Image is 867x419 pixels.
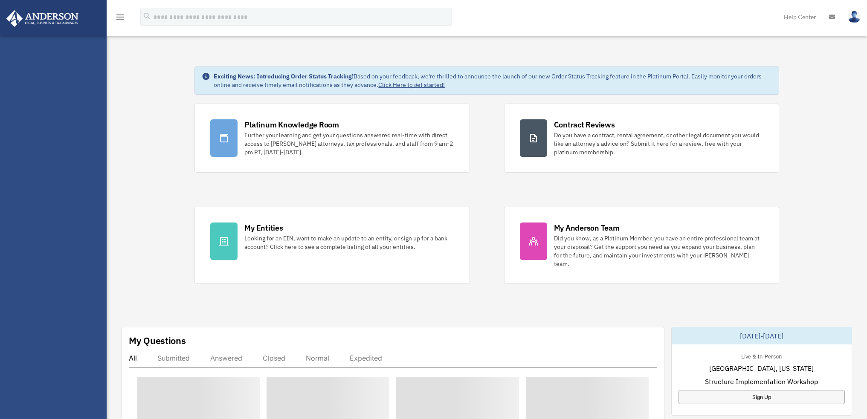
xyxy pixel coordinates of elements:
[4,10,81,27] img: Anderson Advisors Platinum Portal
[848,11,861,23] img: User Pic
[194,104,470,173] a: Platinum Knowledge Room Further your learning and get your questions answered real-time with dire...
[554,234,763,268] div: Did you know, as a Platinum Member, you have an entire professional team at your disposal? Get th...
[705,376,818,387] span: Structure Implementation Workshop
[554,223,620,233] div: My Anderson Team
[554,131,763,156] div: Do you have a contract, rental agreement, or other legal document you would like an attorney's ad...
[157,354,190,362] div: Submitted
[214,72,771,89] div: Based on your feedback, we're thrilled to announce the launch of our new Order Status Tracking fe...
[244,119,339,130] div: Platinum Knowledge Room
[679,390,845,404] a: Sign Up
[194,207,470,284] a: My Entities Looking for an EIN, want to make an update to an entity, or sign up for a bank accoun...
[244,131,454,156] div: Further your learning and get your questions answered real-time with direct access to [PERSON_NAM...
[244,234,454,251] div: Looking for an EIN, want to make an update to an entity, or sign up for a bank account? Click her...
[306,354,329,362] div: Normal
[210,354,242,362] div: Answered
[672,327,852,344] div: [DATE]-[DATE]
[115,15,125,22] a: menu
[214,72,354,80] strong: Exciting News: Introducing Order Status Tracking!
[129,354,137,362] div: All
[350,354,382,362] div: Expedited
[734,351,789,360] div: Live & In-Person
[504,207,779,284] a: My Anderson Team Did you know, as a Platinum Member, you have an entire professional team at your...
[263,354,285,362] div: Closed
[378,81,445,89] a: Click Here to get started!
[244,223,283,233] div: My Entities
[554,119,615,130] div: Contract Reviews
[504,104,779,173] a: Contract Reviews Do you have a contract, rental agreement, or other legal document you would like...
[129,334,186,347] div: My Questions
[142,12,152,21] i: search
[115,12,125,22] i: menu
[709,363,814,373] span: [GEOGRAPHIC_DATA], [US_STATE]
